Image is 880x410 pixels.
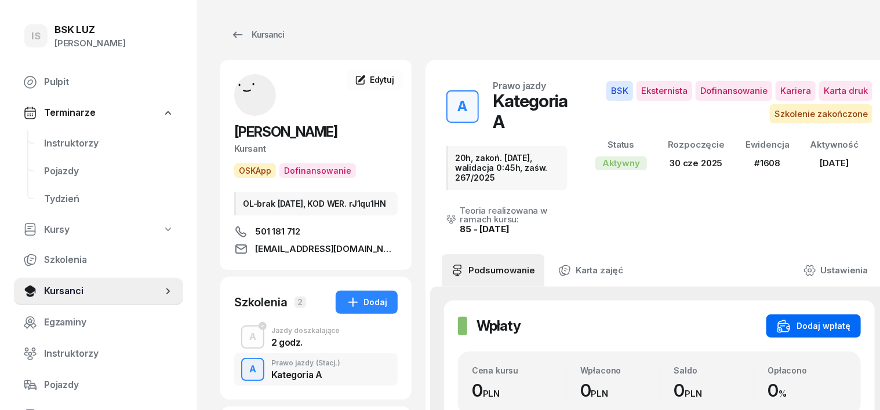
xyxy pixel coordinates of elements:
[493,90,568,132] div: Kategoria A
[810,137,859,152] div: Aktywność
[14,340,183,368] a: Instruktorzy
[35,158,183,185] a: Pojazdy
[674,365,754,375] div: Saldo
[234,163,276,178] span: OSKApp
[44,284,162,299] span: Kursanci
[35,185,183,213] a: Tydzień
[44,252,174,268] span: Szkolenia
[346,295,387,309] div: Dodaj
[580,380,660,401] div: 0
[44,315,174,330] span: Egzaminy
[347,69,402,90] a: Edytuj
[14,309,183,336] a: Egzaminy
[746,137,790,152] div: Ewidencja
[595,156,647,170] div: Aktywny
[770,104,872,124] span: Szkolenie zakończone
[483,388,500,399] small: PLN
[234,353,398,386] button: APrawo jazdy(Stacj.)Kategoria A
[674,380,754,401] div: 0
[477,317,521,335] h2: Wpłaty
[14,68,183,96] a: Pulpit
[241,358,264,381] button: A
[241,325,264,349] button: A
[44,378,174,393] span: Pojazdy
[637,81,692,101] span: Eksternista
[685,388,702,399] small: PLN
[493,81,546,90] div: Prawo jazdy
[255,225,300,239] span: 501 181 712
[234,225,398,239] a: 501 181 712
[44,105,95,120] span: Terminarze
[14,371,183,399] a: Pojazdy
[35,130,183,158] a: Instruktorzy
[754,158,780,169] span: #1608
[794,254,877,287] a: Ustawienia
[245,360,261,379] div: A
[591,388,609,399] small: PLN
[14,246,183,274] a: Szkolenia
[44,75,174,90] span: Pulpit
[580,365,660,375] div: Wpłacono
[234,242,398,256] a: [EMAIL_ADDRESS][DOMAIN_NAME]
[316,360,340,367] span: (Stacj.)
[44,136,174,151] span: Instruktorzy
[44,164,174,179] span: Pojazdy
[581,81,872,123] button: BSKEksternistaDofinansowanieKarieraKarta drukSzkolenie zakończone
[595,137,647,152] div: Status
[234,163,356,178] button: OSKAppDofinansowanie
[810,156,859,171] div: [DATE]
[819,81,872,101] span: Karta druk
[234,294,288,310] div: Szkolenia
[768,365,847,375] div: Opłacono
[271,338,340,347] div: 2 godz.
[31,31,41,41] span: IS
[231,28,284,42] div: Kursanci
[370,75,394,85] span: Edytuj
[234,123,337,140] span: [PERSON_NAME]
[777,319,850,333] div: Dodaj wpłatę
[336,291,398,314] button: Dodaj
[44,192,174,207] span: Tydzień
[234,192,398,215] div: OL-brak [DATE], KOD WER. rJ1qu1HN
[220,23,294,46] a: Kursanci
[234,141,398,156] div: Kursant
[670,158,722,169] span: 30 cze 2025
[234,321,398,353] button: AJazdy doszkalające2 godz.
[442,254,544,287] a: Podsumowanie
[779,388,787,399] small: %
[460,224,509,235] a: 85 - [DATE]
[766,314,861,338] button: Dodaj wpłatę
[294,296,306,308] span: 2
[54,36,126,51] div: [PERSON_NAME]
[44,346,174,361] span: Instruktorzy
[271,327,340,334] div: Jazdy doszkalające
[54,25,126,35] div: BSK LUZ
[14,217,183,243] a: Kursy
[668,137,725,152] div: Rozpoczęcie
[14,277,183,305] a: Kursanci
[279,163,356,178] span: Dofinansowanie
[696,81,772,101] span: Dofinansowanie
[255,242,398,256] span: [EMAIL_ADDRESS][DOMAIN_NAME]
[460,206,568,224] div: Teoria realizowana w ramach kursu:
[446,90,479,123] button: A
[446,146,568,190] div: 20h, zakoń. [DATE], walidacja 0:45h, zaśw. 267/2025
[14,100,183,126] a: Terminarze
[606,81,633,101] span: BSK
[245,327,261,347] div: A
[768,380,847,401] div: 0
[271,360,340,367] div: Prawo jazdy
[453,95,472,118] div: A
[44,222,70,237] span: Kursy
[472,380,566,401] div: 0
[549,254,632,287] a: Karta zajęć
[271,370,340,379] div: Kategoria A
[472,365,566,375] div: Cena kursu
[776,81,816,101] span: Kariera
